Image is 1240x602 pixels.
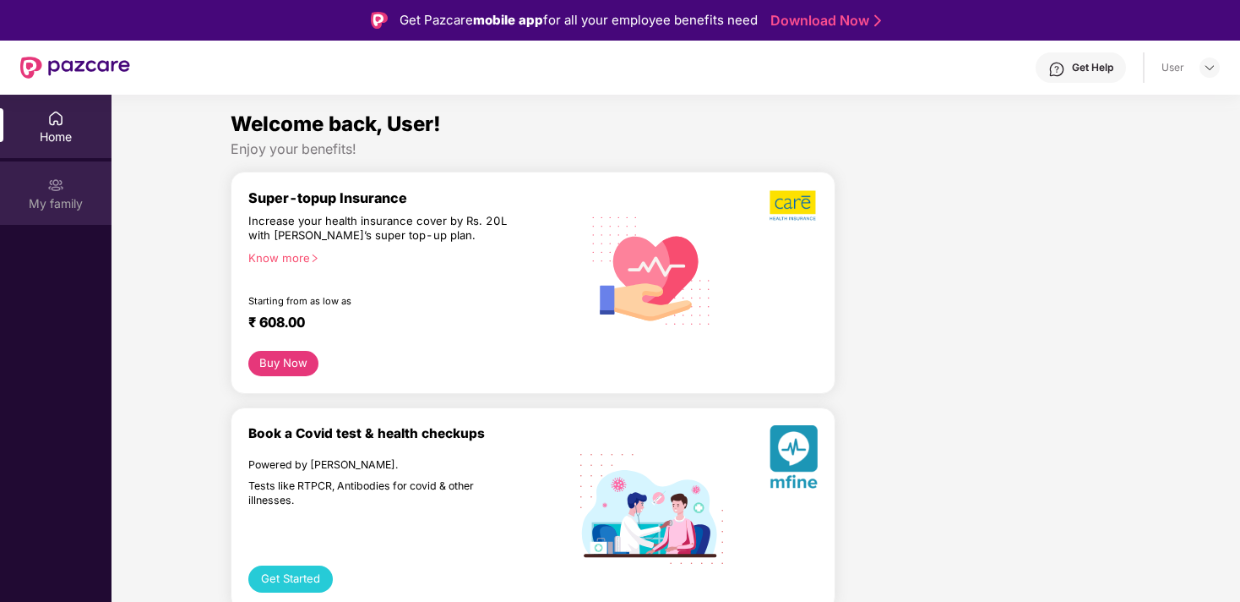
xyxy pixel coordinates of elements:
img: svg+xml;base64,PHN2ZyBpZD0iSGVscC0zMngzMiIgeG1sbnM9Imh0dHA6Ly93d3cudzMub3JnLzIwMDAvc3ZnIiB3aWR0aD... [1048,61,1065,78]
span: Welcome back, User! [231,112,441,136]
div: Tests like RTPCR, Antibodies for covid & other illnesses. [248,479,508,507]
div: Know more [248,251,570,263]
span: right [310,254,319,263]
img: New Pazcare Logo [20,57,130,79]
img: svg+xml;base64,PHN2ZyB4bWxucz0iaHR0cDovL3d3dy53My5vcmcvMjAwMC9zdmciIHdpZHRoPSIxOTIiIGhlaWdodD0iMT... [580,454,723,564]
button: Get Started [248,566,333,592]
img: svg+xml;base64,PHN2ZyB4bWxucz0iaHR0cDovL3d3dy53My5vcmcvMjAwMC9zdmciIHhtbG5zOnhsaW5rPSJodHRwOi8vd3... [770,425,818,495]
div: Super-topup Insurance [248,189,580,206]
img: b5dec4f62d2307b9de63beb79f102df3.png [770,189,818,222]
img: svg+xml;base64,PHN2ZyB3aWR0aD0iMjAiIGhlaWdodD0iMjAiIHZpZXdCb3g9IjAgMCAyMCAyMCIgZmlsbD0ibm9uZSIgeG... [47,177,64,194]
div: Starting from as low as [248,295,509,307]
img: Stroke [874,12,881,30]
div: Get Pazcare for all your employee benefits need [400,10,758,30]
img: svg+xml;base64,PHN2ZyBpZD0iSG9tZSIgeG1sbnM9Imh0dHA6Ly93d3cudzMub3JnLzIwMDAvc3ZnIiB3aWR0aD0iMjAiIG... [47,110,64,127]
div: Book a Covid test & health checkups [248,425,580,441]
div: Get Help [1072,61,1113,74]
div: Increase your health insurance cover by Rs. 20L with [PERSON_NAME]’s super top-up plan. [248,214,508,244]
img: svg+xml;base64,PHN2ZyB4bWxucz0iaHR0cDovL3d3dy53My5vcmcvMjAwMC9zdmciIHhtbG5zOnhsaW5rPSJodHRwOi8vd3... [580,197,723,342]
div: User [1161,61,1184,74]
a: Download Now [770,12,876,30]
strong: mobile app [473,12,543,28]
div: Enjoy your benefits! [231,140,1121,158]
img: svg+xml;base64,PHN2ZyBpZD0iRHJvcGRvd24tMzJ4MzIiIHhtbG5zPSJodHRwOi8vd3d3LnczLm9yZy8yMDAwL3N2ZyIgd2... [1203,61,1216,74]
button: Buy Now [248,351,318,376]
div: Powered by [PERSON_NAME]. [248,458,508,473]
img: Logo [371,12,388,29]
div: ₹ 608.00 [248,314,563,334]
